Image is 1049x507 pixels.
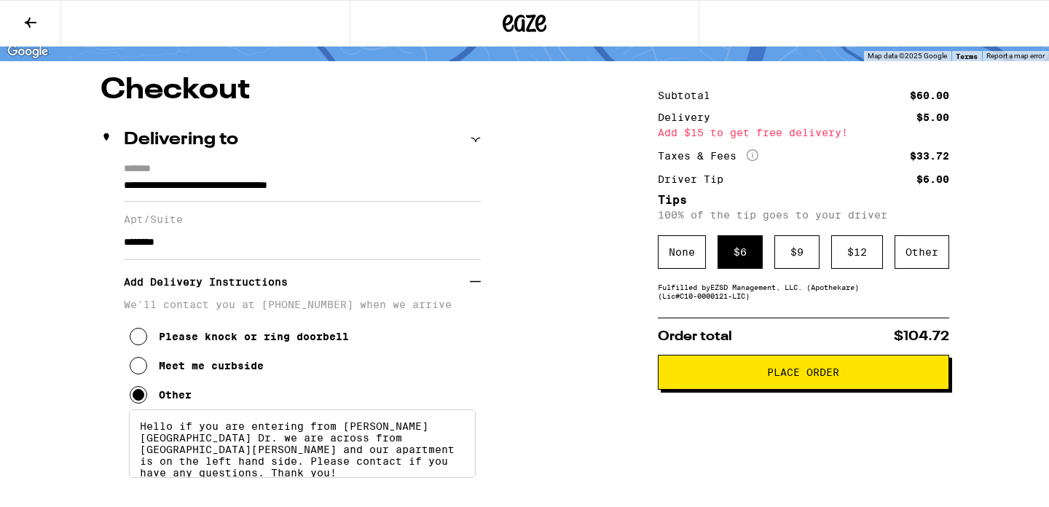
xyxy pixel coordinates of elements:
[658,112,720,122] div: Delivery
[658,149,758,162] div: Taxes & Fees
[658,127,949,138] div: Add $15 to get free delivery!
[831,235,883,269] div: $ 12
[9,10,105,22] span: Hi. Need any help?
[101,76,481,105] h1: Checkout
[774,235,820,269] div: $ 9
[658,194,949,206] h5: Tips
[130,351,264,380] button: Meet me curbside
[868,52,947,60] span: Map data ©2025 Google
[124,265,470,299] h3: Add Delivery Instructions
[956,52,978,60] a: Terms
[767,367,839,377] span: Place Order
[910,151,949,161] div: $33.72
[658,209,949,221] p: 100% of the tip goes to your driver
[658,330,732,343] span: Order total
[159,389,192,401] div: Other
[910,90,949,101] div: $60.00
[658,355,949,390] button: Place Order
[718,235,763,269] div: $ 6
[986,52,1045,60] a: Report a map error
[916,112,949,122] div: $5.00
[894,330,949,343] span: $104.72
[130,322,349,351] button: Please knock or ring doorbell
[124,131,238,149] h2: Delivering to
[124,213,481,225] label: Apt/Suite
[159,331,349,342] div: Please knock or ring doorbell
[916,174,949,184] div: $6.00
[130,380,192,409] button: Other
[4,42,52,61] img: Google
[159,360,264,372] div: Meet me curbside
[658,174,734,184] div: Driver Tip
[4,42,52,61] a: Open this area in Google Maps (opens a new window)
[658,90,720,101] div: Subtotal
[895,235,949,269] div: Other
[658,283,949,300] div: Fulfilled by EZSD Management, LLC. (Apothekare) (Lic# C10-0000121-LIC )
[124,299,481,310] p: We'll contact you at [PHONE_NUMBER] when we arrive
[658,235,706,269] div: None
